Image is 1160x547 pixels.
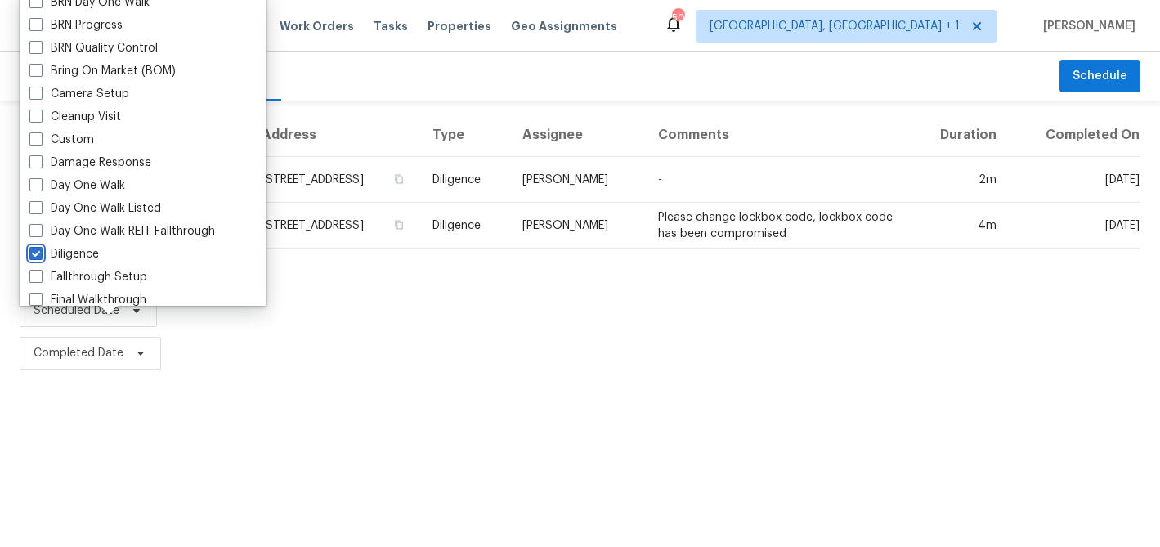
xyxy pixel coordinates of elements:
td: 4m [909,203,1010,249]
span: [PERSON_NAME] [1037,18,1135,34]
th: Completed On [1010,114,1140,157]
td: [STREET_ADDRESS] [261,157,419,203]
td: [PERSON_NAME] [509,157,645,203]
label: Fallthrough Setup [29,269,147,285]
td: Diligence [419,203,509,249]
td: 2m [909,157,1010,203]
label: Bring On Market (BOM) [29,63,176,79]
span: Completed Date [34,345,123,361]
td: [STREET_ADDRESS] [261,203,419,249]
label: Custom [29,132,94,148]
button: Copy Address [392,172,406,186]
th: Assignee [509,114,645,157]
label: Final Walkthrough [29,292,146,308]
label: BRN Quality Control [29,40,158,56]
div: 50 [672,10,683,26]
td: Diligence [419,157,509,203]
label: Diligence [29,246,99,262]
td: [DATE] [1010,157,1140,203]
td: [PERSON_NAME] [509,203,645,249]
td: - [645,157,909,203]
label: Damage Response [29,155,151,171]
span: Properties [428,18,491,34]
label: Cleanup Visit [29,109,121,125]
label: BRN Progress [29,17,123,34]
button: Copy Address [392,217,406,232]
th: Duration [909,114,1010,157]
span: Work Orders [280,18,354,34]
span: Schedule [1073,66,1127,87]
span: [GEOGRAPHIC_DATA], [GEOGRAPHIC_DATA] + 1 [710,18,960,34]
th: Type [419,114,509,157]
label: Day One Walk REIT Fallthrough [29,223,215,240]
th: Comments [645,114,909,157]
span: Scheduled Date [34,303,119,319]
td: [DATE] [1010,203,1140,249]
button: Schedule [1059,60,1140,93]
label: Camera Setup [29,86,129,102]
label: Day One Walk [29,177,125,194]
th: Address [261,114,419,157]
span: Tasks [374,20,408,32]
span: Geo Assignments [511,18,617,34]
td: Please change lockbox code, lockbox code has been compromised [645,203,909,249]
label: Day One Walk Listed [29,200,161,217]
